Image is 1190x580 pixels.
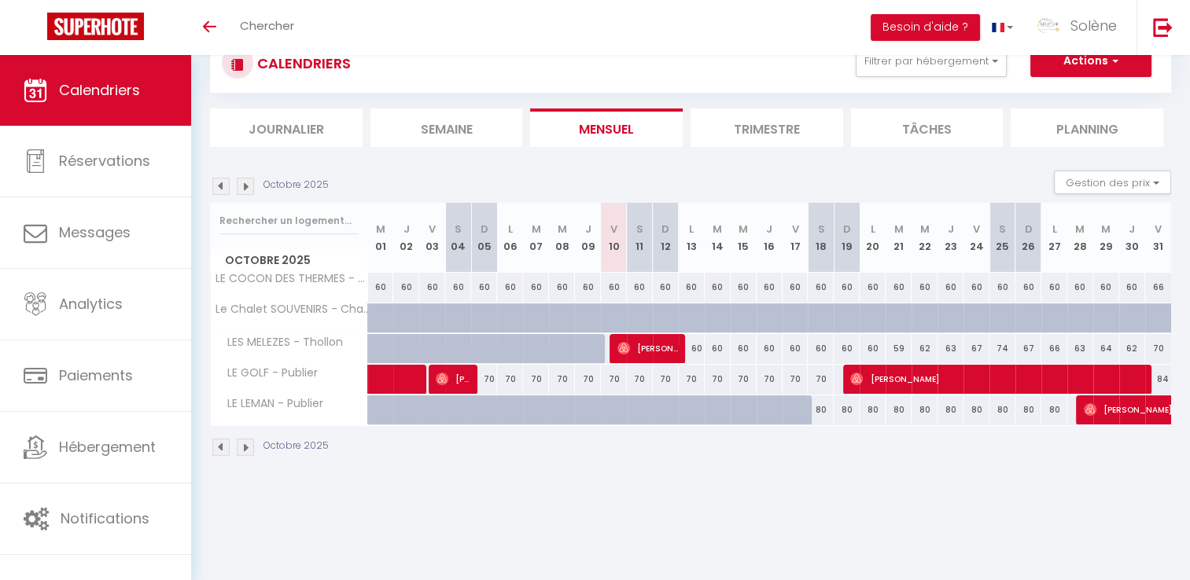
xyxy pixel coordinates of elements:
div: 60 [834,273,860,302]
abbr: S [455,222,462,237]
abbr: D [1024,222,1032,237]
li: Planning [1011,108,1163,147]
abbr: S [999,222,1006,237]
th: 13 [679,203,705,273]
div: 60 [679,334,705,363]
th: 22 [912,203,938,273]
span: [PERSON_NAME] [436,364,470,394]
div: 60 [549,273,575,302]
span: Hébergement [59,437,156,457]
th: 23 [938,203,963,273]
input: Rechercher un logement... [219,207,359,235]
th: 20 [860,203,886,273]
div: 60 [705,334,731,363]
div: 67 [1015,334,1041,363]
div: 70 [601,365,627,394]
span: [PERSON_NAME] [617,333,678,363]
abbr: V [1155,222,1162,237]
div: 70 [705,365,731,394]
abbr: M [920,222,930,237]
th: 16 [757,203,783,273]
li: Semaine [370,108,523,147]
span: LE LEMAN - Publier [213,395,327,413]
th: 29 [1093,203,1119,273]
th: 28 [1067,203,1093,273]
span: [PERSON_NAME] [850,364,1144,394]
span: Chercher [240,17,294,34]
abbr: S [817,222,824,237]
button: Filtrer par hébergement [856,46,1007,77]
span: Analytics [59,294,123,314]
abbr: V [429,222,436,237]
div: 60 [601,273,627,302]
p: Octobre 2025 [263,439,329,453]
div: 63 [938,334,963,363]
th: 06 [497,203,523,273]
th: 26 [1015,203,1041,273]
button: Besoin d'aide ? [871,14,980,41]
h3: CALENDRIERS [253,46,351,81]
th: 21 [886,203,912,273]
div: 60 [808,273,834,302]
div: 70 [808,365,834,394]
div: 60 [393,273,419,302]
abbr: V [791,222,798,237]
div: 60 [368,273,394,302]
th: 05 [471,203,497,273]
abbr: J [766,222,772,237]
div: 66 [1041,334,1067,363]
div: 70 [757,365,783,394]
div: 60 [783,273,809,302]
abbr: M [1101,222,1111,237]
div: 80 [989,395,1015,424]
abbr: L [508,222,513,237]
div: 60 [419,273,445,302]
th: 09 [575,203,601,273]
div: 60 [575,273,601,302]
div: 60 [471,273,497,302]
span: Octobre 2025 [211,249,367,272]
div: 70 [731,365,757,394]
div: 70 [575,365,601,394]
abbr: J [403,222,410,237]
div: 60 [912,273,938,302]
th: 08 [549,203,575,273]
div: 60 [886,273,912,302]
span: Le Chalet SOUVENIRS - Champanges [213,303,370,315]
div: 70 [471,365,497,394]
th: 14 [705,203,731,273]
div: 63 [1067,334,1093,363]
abbr: J [948,222,954,237]
th: 24 [963,203,989,273]
div: 60 [497,273,523,302]
div: 70 [627,365,653,394]
button: Gestion des prix [1054,171,1171,194]
div: 62 [912,334,938,363]
div: 60 [938,273,963,302]
span: Réservations [59,151,150,171]
div: 60 [1041,273,1067,302]
div: 66 [1145,273,1171,302]
div: 60 [1119,273,1145,302]
div: 70 [679,365,705,394]
abbr: L [871,222,875,237]
div: 80 [912,395,938,424]
th: 11 [627,203,653,273]
th: 04 [445,203,471,273]
img: logout [1153,17,1173,37]
div: 67 [963,334,989,363]
th: 10 [601,203,627,273]
span: LE COCON DES THERMES - Thonon [213,273,370,284]
div: 70 [653,365,679,394]
th: 12 [653,203,679,273]
span: LES MELEZES - Thollon [213,334,347,351]
div: 60 [989,273,1015,302]
th: 17 [783,203,809,273]
div: 80 [886,395,912,424]
div: 80 [1015,395,1041,424]
abbr: D [481,222,488,237]
abbr: M [1075,222,1085,237]
th: 27 [1041,203,1067,273]
abbr: M [532,222,541,237]
li: Journalier [210,108,363,147]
